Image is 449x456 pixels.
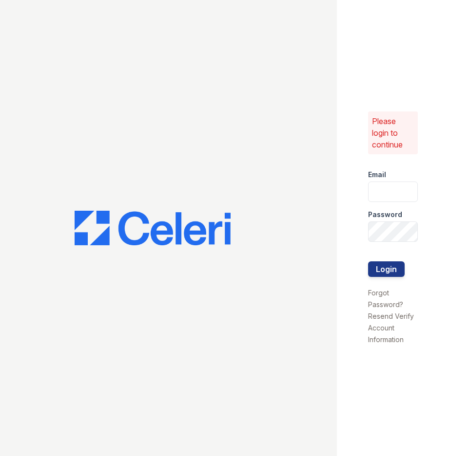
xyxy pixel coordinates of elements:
[368,170,386,180] label: Email
[368,312,414,344] a: Resend Verify Account Information
[368,289,403,309] a: Forgot Password?
[75,211,231,246] img: CE_Logo_Blue-a8612792a0a2168367f1c8372b55b34899dd931a85d93a1a3d3e32e68fde9ad4.png
[368,210,402,219] label: Password
[372,115,414,150] p: Please login to continue
[368,261,405,277] button: Login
